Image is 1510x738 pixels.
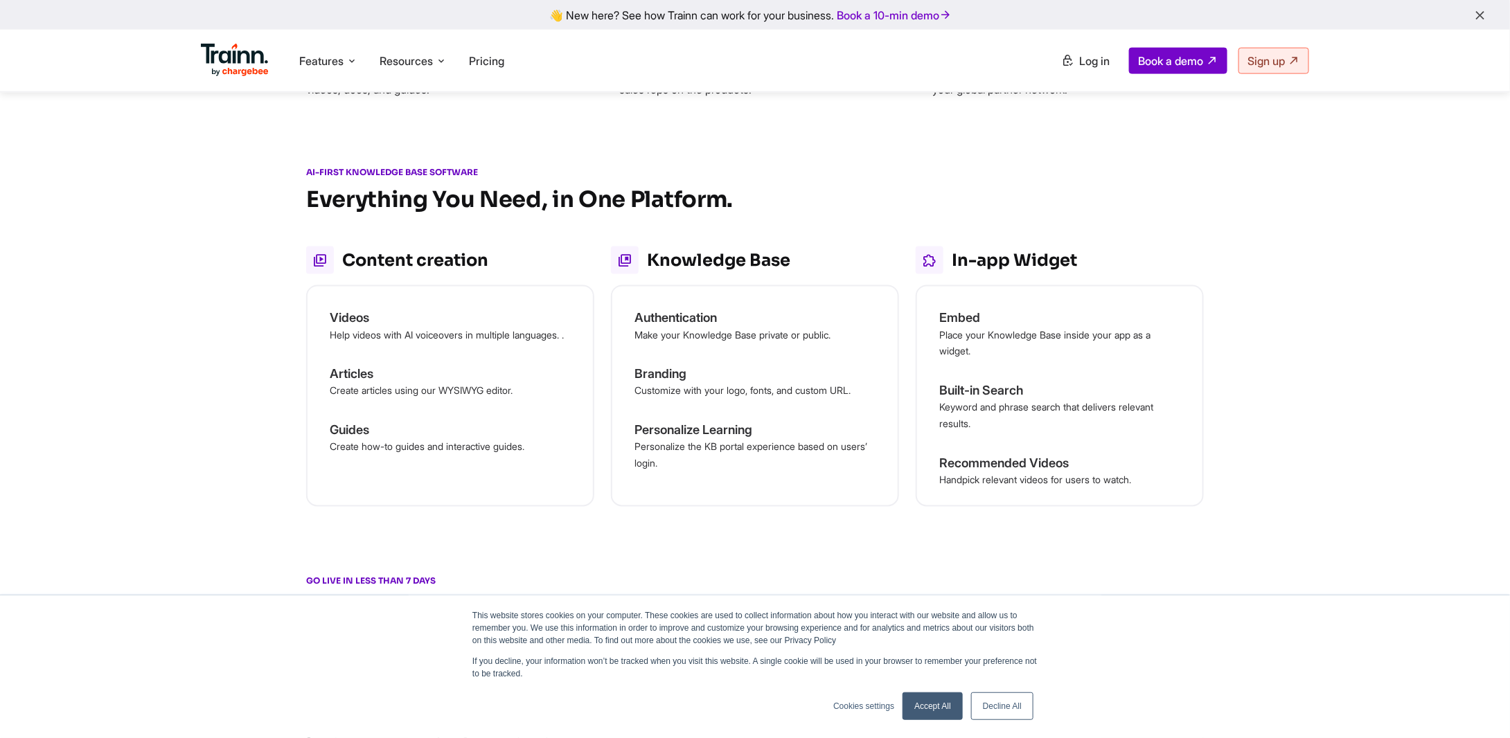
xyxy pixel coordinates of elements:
[1053,48,1118,73] a: Log in
[903,692,963,720] a: Accept All
[469,54,504,68] a: Pricing
[330,422,571,439] h5: Guides
[330,327,571,343] p: Help videos with AI voiceovers in multiple languages. .
[1247,54,1285,68] span: Sign up
[939,399,1180,433] p: Keyword and phrase search that delivers relevant results.
[939,382,1180,399] h5: Built-in Search
[299,53,344,69] span: Features
[306,592,694,647] h2: How to Set up a Knowledge Base Without Writing Code
[1079,54,1110,68] span: Log in
[330,366,571,383] h5: Articles
[1129,48,1227,74] a: Book a demo
[472,655,1038,680] p: If you decline, your information won’t be tracked when you visit this website. A single cookie wi...
[306,576,694,586] p: GO LIVE IN LESS THAN 7 DAYS
[939,327,1180,360] p: Place your Knowledge Base inside your app as a widget.
[939,472,1180,489] p: Handpick relevant videos for users to watch.
[472,609,1038,647] p: This website stores cookies on your computer. These cookies are used to collect information about...
[634,327,876,343] p: Make your Knowledge Base private or public.
[634,366,876,383] h5: Branding
[306,167,743,177] p: AI-FIRST KNOWLEDGE BASE SOFTWARE
[835,6,955,25] a: Book a 10-min demo
[634,309,876,326] h5: Authentication
[952,250,1077,271] h3: In-app Widget
[201,44,269,77] img: Trainn Logo
[1238,48,1309,74] a: Sign up
[330,439,571,456] p: Create how-to guides and interactive guides.
[330,383,571,399] p: Create articles using our WYSIWYG editor.
[330,309,571,326] h5: Videos
[939,309,1180,326] h5: Embed
[1138,54,1203,68] span: Book a demo
[647,250,790,271] h3: Knowledge Base
[634,439,876,472] p: Personalize the KB portal experience based on users’ login.
[380,53,433,69] span: Resources
[8,8,1502,21] div: 👋 New here? See how Trainn can work for your business.
[634,422,876,439] h5: Personalize Learning
[306,186,743,213] h2: Everything You Need, in One Platform.
[342,250,488,271] h3: Content creation
[833,700,894,712] a: Cookies settings
[971,692,1033,720] a: Decline All
[634,383,876,399] p: Customize with your logo, fonts, and custom URL.
[939,455,1180,472] h5: Recommended Videos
